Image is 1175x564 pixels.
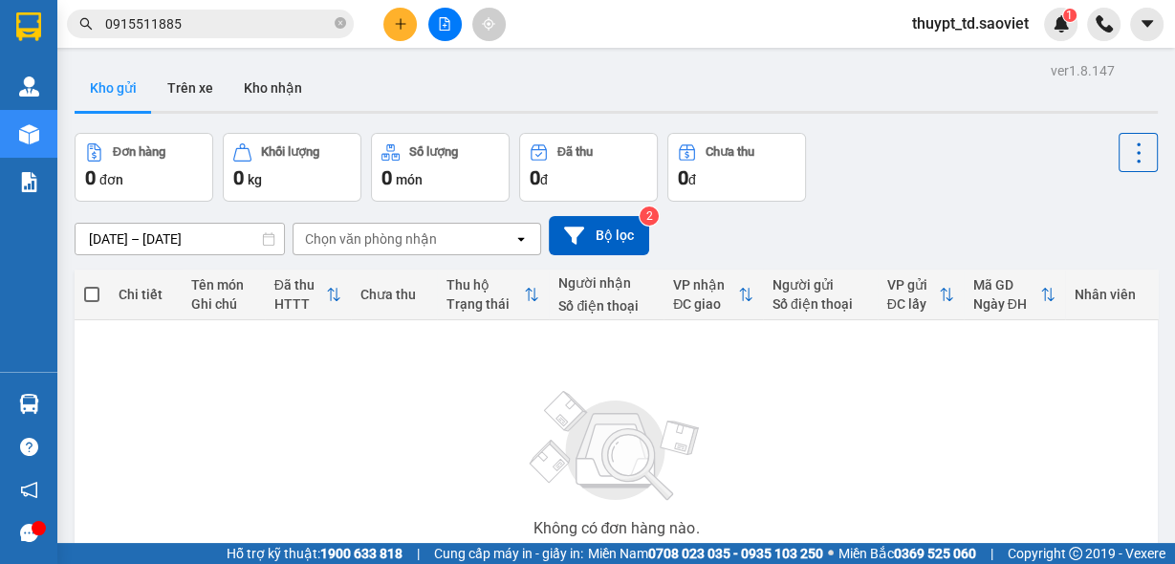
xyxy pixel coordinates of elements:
span: question-circle [20,438,38,456]
div: Mã GD [973,277,1040,293]
button: Kho nhận [228,65,317,111]
div: Số lượng [409,145,458,159]
strong: 0708 023 035 - 0935 103 250 [648,546,823,561]
span: kg [248,172,262,187]
button: Đơn hàng0đơn [75,133,213,202]
div: ĐC giao [673,296,738,312]
div: VP nhận [673,277,738,293]
img: svg+xml;base64,PHN2ZyBjbGFzcz0ibGlzdC1wbHVnX19zdmciIHhtbG5zPSJodHRwOi8vd3d3LnczLm9yZy8yMDAwL3N2Zy... [520,380,711,513]
div: Tên món [191,277,255,293]
span: đơn [99,172,123,187]
span: 0 [678,166,688,189]
svg: open [513,231,529,247]
div: Trạng thái [446,296,525,312]
span: Miền Bắc [838,543,976,564]
span: 0 [233,166,244,189]
span: 0 [381,166,392,189]
button: file-add [428,8,462,41]
span: Hỗ trợ kỹ thuật: [227,543,403,564]
button: aim [472,8,506,41]
input: Tìm tên, số ĐT hoặc mã đơn [105,13,331,34]
span: message [20,524,38,542]
th: Toggle SortBy [664,270,763,320]
button: plus [383,8,417,41]
span: 0 [85,166,96,189]
button: Chưa thu0đ [667,133,806,202]
div: Khối lượng [261,145,319,159]
img: icon-new-feature [1053,15,1070,33]
span: plus [394,17,407,31]
img: solution-icon [19,172,39,192]
div: Số điện thoại [772,296,868,312]
input: Select a date range. [76,224,284,254]
div: Ngày ĐH [973,296,1040,312]
img: warehouse-icon [19,124,39,144]
div: Đơn hàng [113,145,165,159]
button: Kho gửi [75,65,152,111]
img: phone-icon [1096,15,1113,33]
span: đ [540,172,548,187]
sup: 1 [1063,9,1077,22]
span: close-circle [335,15,346,33]
th: Toggle SortBy [964,270,1065,320]
span: ⚪️ [828,550,834,557]
button: caret-down [1130,8,1164,41]
div: ĐC lấy [887,296,939,312]
span: search [79,17,93,31]
span: copyright [1069,547,1082,560]
div: HTTT [274,296,326,312]
button: Trên xe [152,65,228,111]
span: 0 [530,166,540,189]
span: đ [688,172,696,187]
span: 1 [1066,9,1073,22]
th: Toggle SortBy [437,270,550,320]
span: caret-down [1139,15,1156,33]
div: Người gửi [772,277,868,293]
div: Người nhận [558,275,654,291]
div: Không có đơn hàng nào. [533,521,699,536]
span: món [396,172,423,187]
div: Chi tiết [119,287,172,302]
sup: 2 [640,206,659,226]
div: Chọn văn phòng nhận [305,229,437,249]
span: notification [20,481,38,499]
th: Toggle SortBy [265,270,351,320]
span: close-circle [335,17,346,29]
img: warehouse-icon [19,394,39,414]
div: Ghi chú [191,296,255,312]
span: thuypt_td.saoviet [897,11,1044,35]
div: Đã thu [557,145,593,159]
th: Toggle SortBy [878,270,964,320]
strong: 1900 633 818 [320,546,403,561]
button: Bộ lọc [549,216,649,255]
span: | [417,543,420,564]
button: Đã thu0đ [519,133,658,202]
img: logo-vxr [16,12,41,41]
span: Miền Nam [588,543,823,564]
div: Thu hộ [446,277,525,293]
div: Chưa thu [706,145,754,159]
div: Số điện thoại [558,298,654,314]
div: Chưa thu [360,287,427,302]
img: warehouse-icon [19,76,39,97]
div: Đã thu [274,277,326,293]
span: file-add [438,17,451,31]
span: Cung cấp máy in - giấy in: [434,543,583,564]
div: VP gửi [887,277,939,293]
strong: 0369 525 060 [894,546,976,561]
button: Khối lượng0kg [223,133,361,202]
div: Nhân viên [1075,287,1148,302]
span: | [990,543,993,564]
div: ver 1.8.147 [1051,60,1115,81]
span: aim [482,17,495,31]
button: Số lượng0món [371,133,510,202]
